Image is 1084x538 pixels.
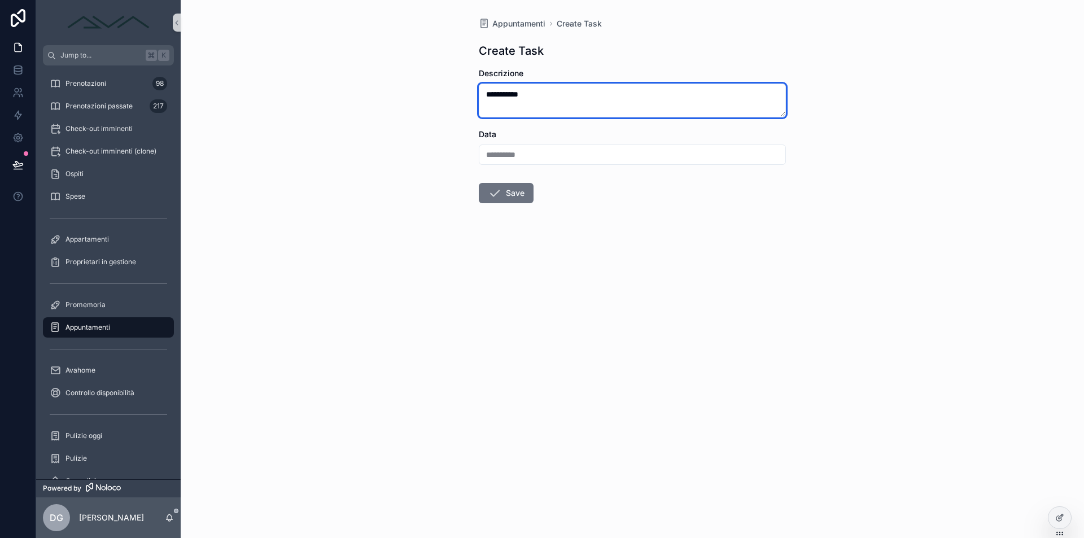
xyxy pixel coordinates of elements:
[65,300,106,309] span: Promemoria
[65,192,85,201] span: Spese
[60,51,141,60] span: Jump to...
[65,169,84,178] span: Ospiti
[65,323,110,332] span: Appuntamenti
[43,252,174,272] a: Proprietari in gestione
[65,476,100,485] span: Ore pulizie
[65,388,134,397] span: Controllo disponibilità
[50,511,63,524] span: DG
[492,18,545,29] span: Appuntamenti
[479,129,496,139] span: Data
[43,45,174,65] button: Jump to...K
[150,99,167,113] div: 217
[36,65,181,479] div: scrollable content
[43,141,174,161] a: Check-out imminenti (clone)
[557,18,602,29] a: Create Task
[43,164,174,184] a: Ospiti
[43,484,81,493] span: Powered by
[43,229,174,250] a: Appartamenti
[43,448,174,469] a: Pulizie
[43,295,174,315] a: Promemoria
[65,102,133,111] span: Prenotazioni passate
[65,79,106,88] span: Prenotazioni
[65,124,133,133] span: Check-out imminenti
[479,183,534,203] button: Save
[65,431,102,440] span: Pulizie oggi
[159,51,168,60] span: K
[65,147,156,156] span: Check-out imminenti (clone)
[36,479,181,497] a: Powered by
[65,454,87,463] span: Pulizie
[43,426,174,446] a: Pulizie oggi
[479,68,523,78] span: Descrizione
[65,235,109,244] span: Appartamenti
[65,366,95,375] span: Avahome
[479,18,545,29] a: Appuntamenti
[43,383,174,403] a: Controllo disponibilità
[479,43,544,59] h1: Create Task
[43,119,174,139] a: Check-out imminenti
[79,512,144,523] p: [PERSON_NAME]
[43,360,174,380] a: Avahome
[43,317,174,338] a: Appuntamenti
[43,96,174,116] a: Prenotazioni passate217
[65,257,136,266] span: Proprietari in gestione
[43,471,174,491] a: Ore pulizie
[152,77,167,90] div: 98
[43,186,174,207] a: Spese
[63,14,154,32] img: App logo
[43,73,174,94] a: Prenotazioni98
